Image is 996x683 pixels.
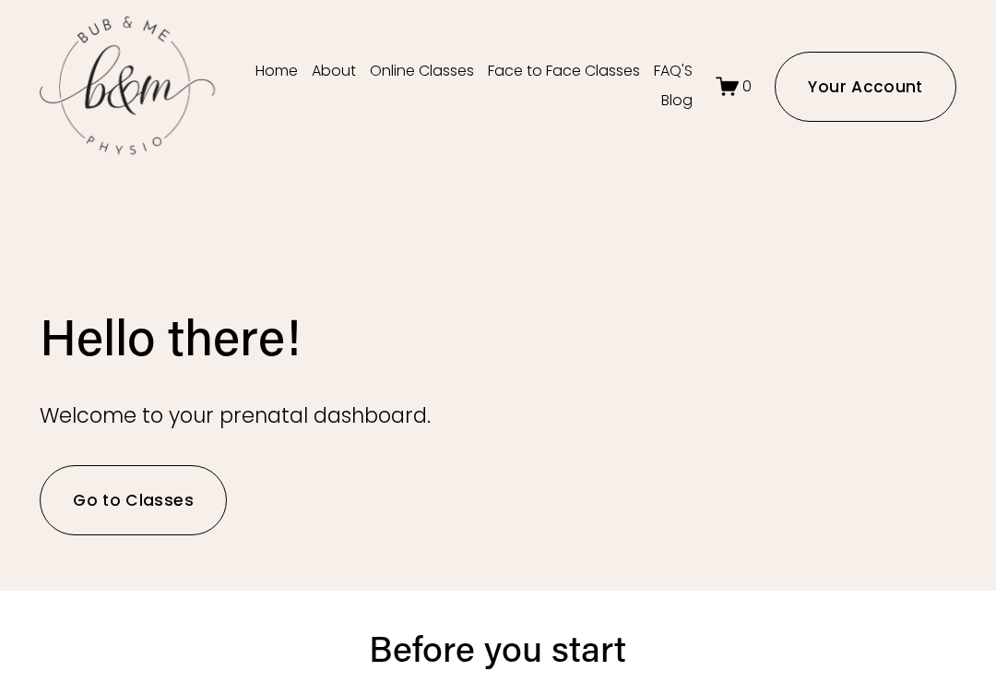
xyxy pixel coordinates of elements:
[312,57,356,87] a: About
[370,57,474,87] a: Online Classes
[742,76,752,97] span: 0
[775,52,956,122] a: Your Account
[716,75,753,98] a: 0 items in cart
[654,57,693,87] a: FAQ'S
[255,57,298,87] a: Home
[40,15,215,158] img: bubandme
[488,57,640,87] a: Face to Face Classes
[808,76,922,98] ms-portal-inner: Your Account
[661,87,693,116] a: Blog
[40,397,498,434] p: Welcome to your prenatal dashboard.
[40,305,498,367] h1: Hello there!
[40,465,227,535] a: Go to Classes
[197,624,798,671] h2: Before you start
